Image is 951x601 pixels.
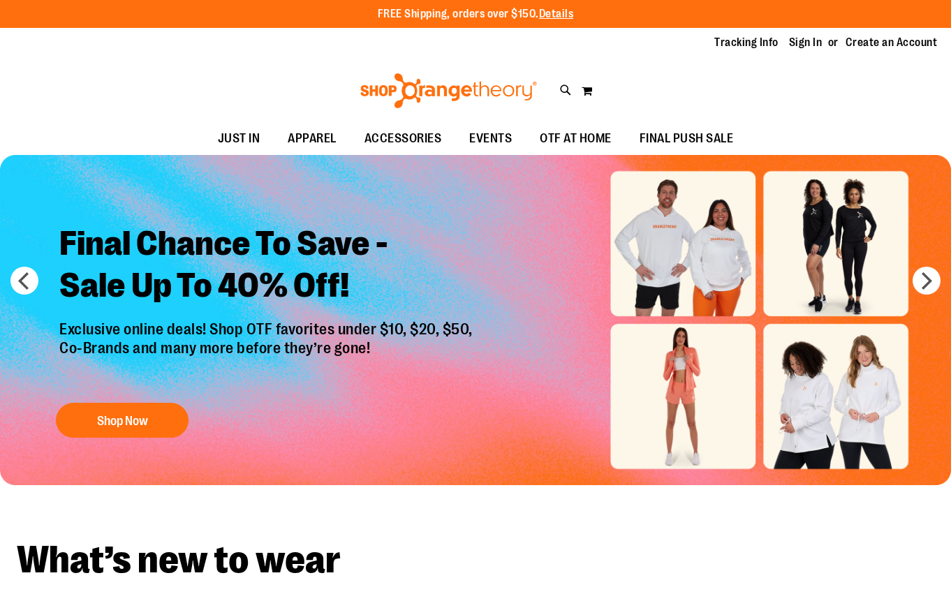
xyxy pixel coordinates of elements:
p: Exclusive online deals! Shop OTF favorites under $10, $20, $50, Co-Brands and many more before th... [49,320,487,389]
a: FINAL PUSH SALE [626,123,748,155]
button: next [913,267,941,295]
span: ACCESSORIES [364,123,442,154]
a: Details [539,8,574,20]
span: JUST IN [218,123,260,154]
a: Sign In [789,35,823,50]
a: JUST IN [204,123,274,155]
h2: Final Chance To Save - Sale Up To 40% Off! [49,212,487,320]
a: Tracking Info [714,35,779,50]
a: OTF AT HOME [526,123,626,155]
button: prev [10,267,38,295]
p: FREE Shipping, orders over $150. [378,6,574,22]
span: FINAL PUSH SALE [640,123,734,154]
button: Shop Now [56,403,189,438]
a: Final Chance To Save -Sale Up To 40% Off! Exclusive online deals! Shop OTF favorites under $10, $... [49,212,487,445]
a: EVENTS [455,123,526,155]
a: APPAREL [274,123,351,155]
img: Shop Orangetheory [358,73,539,108]
span: OTF AT HOME [540,123,612,154]
span: APPAREL [288,123,337,154]
a: Create an Account [846,35,938,50]
h2: What’s new to wear [17,541,934,579]
span: EVENTS [469,123,512,154]
a: ACCESSORIES [351,123,456,155]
